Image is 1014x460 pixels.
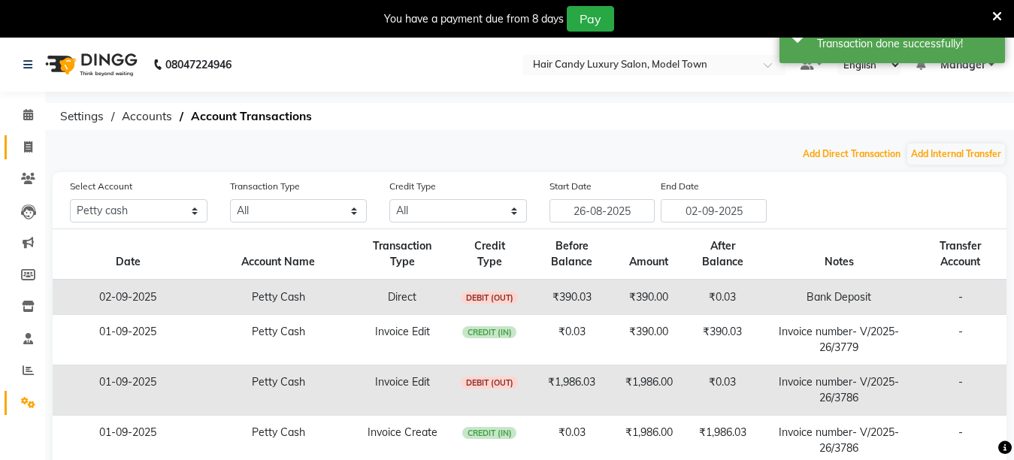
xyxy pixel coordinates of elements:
td: Petty Cash [203,315,353,365]
td: Petty Cash [203,365,353,416]
b: 08047224946 [165,44,232,86]
td: ₹0.03 [528,315,616,365]
button: Add Internal Transfer [907,144,1005,165]
th: After Balance [682,229,764,280]
td: 02-09-2025 [53,280,203,315]
td: Invoice number- V/2025-26/3786 [764,365,914,416]
td: - [914,280,1006,315]
span: CREDIT (IN) [462,326,516,338]
td: Bank Deposit [764,280,914,315]
button: Pay [567,6,614,32]
label: Credit Type [389,180,436,193]
th: Before Balance [528,229,616,280]
td: Invoice Edit [353,365,452,416]
td: ₹390.00 [616,315,682,365]
th: Amount [616,229,682,280]
td: ₹390.03 [528,280,616,315]
span: CREDIT (IN) [462,427,516,439]
label: Transaction Type [230,180,300,193]
span: Settings [53,103,111,130]
td: ₹390.03 [682,315,764,365]
td: 01-09-2025 [53,365,203,416]
td: 01-09-2025 [53,315,203,365]
td: - [914,315,1006,365]
th: Credit Type [452,229,528,280]
label: Start Date [549,180,592,193]
label: End Date [661,180,699,193]
span: DEBIT (OUT) [461,377,518,389]
span: Accounts [114,103,180,130]
input: Start Date [549,199,655,222]
input: End Date [661,199,767,222]
span: Account Transactions [183,103,319,130]
td: Direct [353,280,452,315]
div: Transaction done successfully! [817,36,994,52]
span: DEBIT (OUT) [461,292,518,304]
td: ₹0.03 [682,365,764,416]
th: Transaction Type [353,229,452,280]
td: ₹1,986.00 [616,365,682,416]
div: You have a payment due from 8 days [384,11,564,27]
th: Account Name [203,229,353,280]
th: Date [53,229,203,280]
th: Transfer Account [914,229,1006,280]
td: ₹390.00 [616,280,682,315]
span: Manager [940,57,985,73]
td: Invoice number- V/2025-26/3779 [764,315,914,365]
img: logo [38,44,141,86]
td: ₹0.03 [682,280,764,315]
td: ₹1,986.03 [528,365,616,416]
th: Notes [764,229,914,280]
td: - [914,365,1006,416]
td: Invoice Edit [353,315,452,365]
label: Select Account [70,180,132,193]
td: Petty Cash [203,280,353,315]
button: Add Direct Transaction [799,144,904,165]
